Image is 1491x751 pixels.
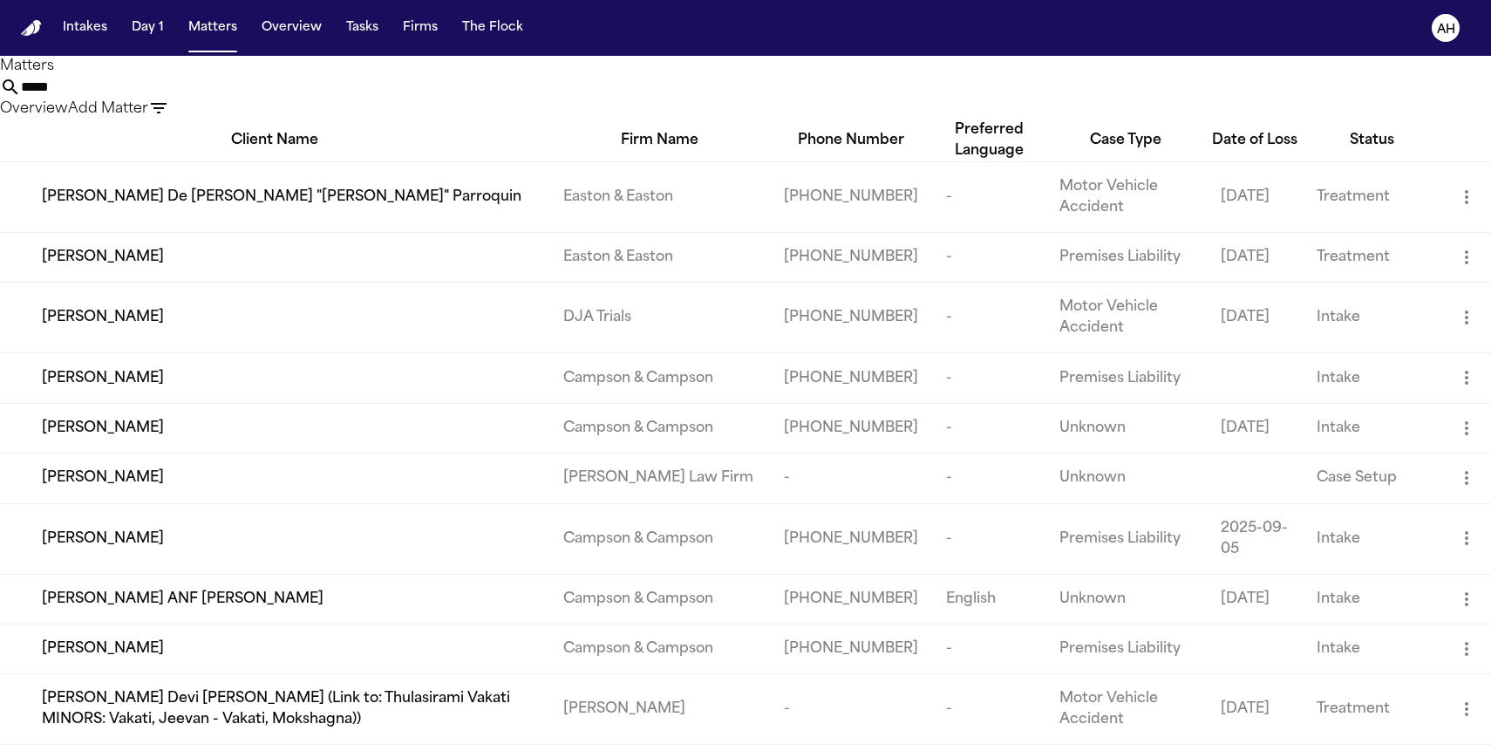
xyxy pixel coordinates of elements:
div: Case Type [1045,130,1207,151]
div: Preferred Language [932,119,1045,161]
td: Intake [1303,625,1442,674]
td: Unknown [1045,574,1207,624]
td: Easton & Easton [549,161,771,232]
td: Premises Liability [1045,625,1207,674]
td: [PHONE_NUMBER] [770,403,932,453]
span: [PERSON_NAME] De [PERSON_NAME] "[PERSON_NAME]" Parroquin [42,187,521,208]
span: [PERSON_NAME] [42,468,164,488]
td: 2025-09-05 [1207,503,1303,574]
div: Date of Loss [1207,130,1303,151]
td: - [770,674,932,745]
td: Unknown [1045,403,1207,453]
button: The Flock [455,12,530,44]
td: - [932,625,1045,674]
td: - [932,353,1045,403]
td: Motor Vehicle Accident [1045,161,1207,232]
span: [PERSON_NAME] [42,418,164,439]
td: Campson & Campson [549,353,771,403]
span: [PERSON_NAME] ANF [PERSON_NAME] [42,589,323,610]
td: [PHONE_NUMBER] [770,503,932,574]
td: Intake [1303,574,1442,624]
td: Easton & Easton [549,232,771,282]
td: Campson & Campson [549,503,771,574]
td: Treatment [1303,674,1442,745]
td: [DATE] [1207,403,1303,453]
span: [PERSON_NAME] [42,307,164,328]
a: Home [21,20,42,37]
td: [PHONE_NUMBER] [770,161,932,232]
td: [DATE] [1207,283,1303,353]
td: Case Setup [1303,454,1442,503]
td: [PHONE_NUMBER] [770,283,932,353]
span: [PERSON_NAME] [42,368,164,389]
td: [PHONE_NUMBER] [770,353,932,403]
button: Add Matter [68,99,148,119]
td: Motor Vehicle Accident [1045,674,1207,745]
td: [PERSON_NAME] Law Firm [549,454,771,503]
td: Intake [1303,503,1442,574]
div: Firm Name [549,130,771,151]
td: [PHONE_NUMBER] [770,574,932,624]
td: - [932,503,1045,574]
td: [PERSON_NAME] [549,674,771,745]
span: [PERSON_NAME] Devi [PERSON_NAME] (Link to: Thulasirami Vakati MINORS: Vakati, Jeevan - Vakati, Mo... [42,688,535,730]
td: Premises Liability [1045,353,1207,403]
img: Finch Logo [21,20,42,37]
div: Status [1303,130,1442,151]
td: [PHONE_NUMBER] [770,625,932,674]
div: Phone Number [770,130,932,151]
td: - [932,283,1045,353]
td: Intake [1303,283,1442,353]
td: [DATE] [1207,232,1303,282]
td: - [770,454,932,503]
td: - [932,161,1045,232]
button: Tasks [339,12,385,44]
button: Overview [255,12,329,44]
td: Premises Liability [1045,503,1207,574]
td: Campson & Campson [549,574,771,624]
button: Day 1 [125,12,171,44]
td: Campson & Campson [549,403,771,453]
td: English [932,574,1045,624]
td: Intake [1303,403,1442,453]
button: Intakes [56,12,114,44]
span: [PERSON_NAME] [42,638,164,659]
td: [PHONE_NUMBER] [770,232,932,282]
td: Unknown [1045,454,1207,503]
td: Intake [1303,353,1442,403]
td: Treatment [1303,232,1442,282]
td: Premises Liability [1045,232,1207,282]
span: [PERSON_NAME] [42,247,164,268]
td: - [932,674,1045,745]
td: - [932,403,1045,453]
span: [PERSON_NAME] [42,529,164,550]
td: Campson & Campson [549,625,771,674]
td: Treatment [1303,161,1442,232]
button: Firms [396,12,445,44]
td: [DATE] [1207,574,1303,624]
td: [DATE] [1207,161,1303,232]
td: - [932,232,1045,282]
td: DJA Trials [549,283,771,353]
td: [DATE] [1207,674,1303,745]
button: Matters [181,12,244,44]
td: Motor Vehicle Accident [1045,283,1207,353]
td: - [932,454,1045,503]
